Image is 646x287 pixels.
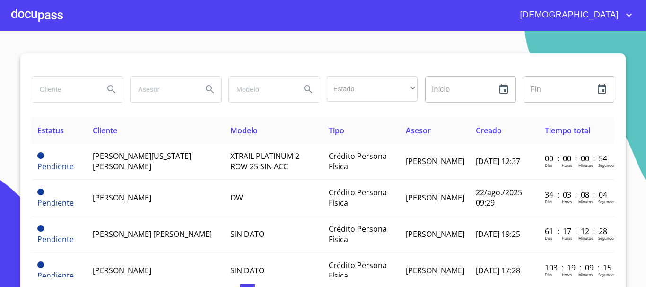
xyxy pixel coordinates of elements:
p: Dias [545,163,552,168]
span: Pendiente [37,270,74,281]
span: [DATE] 12:37 [476,156,520,166]
span: [PERSON_NAME] [93,192,151,203]
span: Pendiente [37,198,74,208]
p: Horas [562,163,572,168]
p: Horas [562,272,572,277]
p: Minutos [578,163,593,168]
span: DW [230,192,243,203]
span: Pendiente [37,161,74,172]
p: Segundos [598,163,616,168]
input: search [229,77,293,102]
span: Pendiente [37,152,44,159]
p: Horas [562,199,572,204]
span: [PERSON_NAME] [406,192,464,203]
span: [DEMOGRAPHIC_DATA] [513,8,623,23]
span: Crédito Persona Física [329,260,387,281]
span: Pendiente [37,234,74,244]
input: search [32,77,96,102]
p: Segundos [598,199,616,204]
span: Asesor [406,125,431,136]
span: [PERSON_NAME] [PERSON_NAME] [93,229,212,239]
span: Estatus [37,125,64,136]
span: Crédito Persona Física [329,224,387,244]
p: 34 : 03 : 08 : 04 [545,190,609,200]
p: Dias [545,235,552,241]
p: Minutos [578,272,593,277]
span: Creado [476,125,502,136]
span: SIN DATO [230,265,264,276]
p: 103 : 19 : 09 : 15 [545,262,609,273]
p: Dias [545,272,552,277]
span: Cliente [93,125,117,136]
span: Pendiente [37,225,44,232]
button: account of current user [513,8,635,23]
button: Search [100,78,123,101]
p: 00 : 00 : 00 : 54 [545,153,609,164]
span: [PERSON_NAME] [406,229,464,239]
p: Minutos [578,235,593,241]
span: SIN DATO [230,229,264,239]
div: ​ [327,76,418,102]
span: XTRAIL PLATINUM 2 ROW 25 SIN ACC [230,151,299,172]
span: Modelo [230,125,258,136]
span: Crédito Persona Física [329,151,387,172]
button: Search [297,78,320,101]
button: Search [199,78,221,101]
span: Pendiente [37,189,44,195]
span: [PERSON_NAME][US_STATE] [PERSON_NAME] [93,151,191,172]
span: [PERSON_NAME] [93,265,151,276]
span: [PERSON_NAME] [406,265,464,276]
span: Tipo [329,125,344,136]
span: [PERSON_NAME] [406,156,464,166]
p: 61 : 17 : 12 : 28 [545,226,609,236]
span: Crédito Persona Física [329,187,387,208]
span: 22/ago./2025 09:29 [476,187,522,208]
p: Segundos [598,272,616,277]
span: [DATE] 19:25 [476,229,520,239]
span: Pendiente [37,261,44,268]
p: Horas [562,235,572,241]
p: Minutos [578,199,593,204]
span: [DATE] 17:28 [476,265,520,276]
span: Tiempo total [545,125,590,136]
input: search [131,77,195,102]
p: Segundos [598,235,616,241]
p: Dias [545,199,552,204]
